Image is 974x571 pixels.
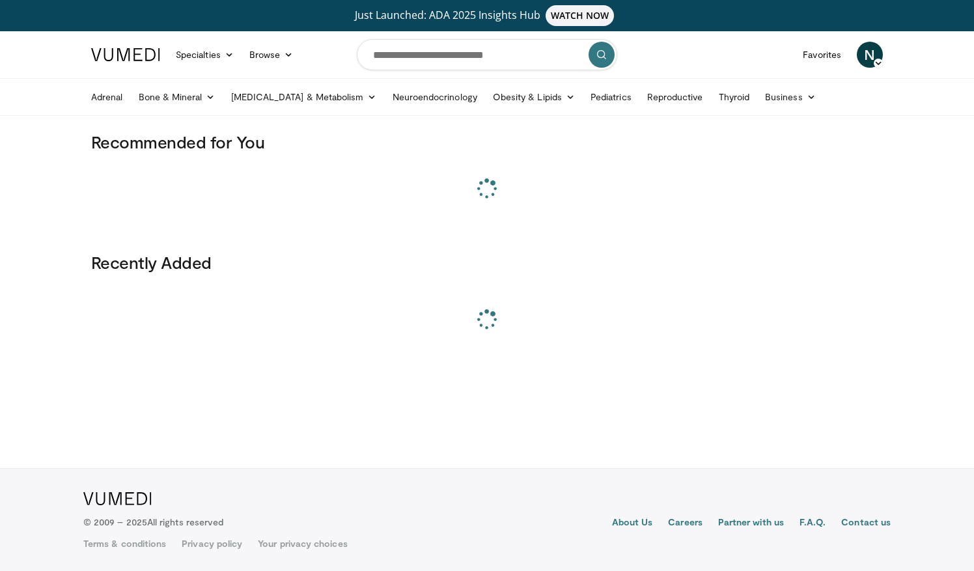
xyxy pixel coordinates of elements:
[91,48,160,61] img: VuMedi Logo
[857,42,883,68] a: N
[147,516,223,527] span: All rights reserved
[841,516,891,531] a: Contact us
[668,516,703,531] a: Careers
[718,516,784,531] a: Partner with us
[83,516,223,529] p: © 2009 – 2025
[242,42,301,68] a: Browse
[385,84,485,110] a: Neuroendocrinology
[91,252,883,273] h3: Recently Added
[182,537,242,550] a: Privacy policy
[800,516,826,531] a: F.A.Q.
[485,84,583,110] a: Obesity & Lipids
[357,39,617,70] input: Search topics, interventions
[612,516,653,531] a: About Us
[258,537,347,550] a: Your privacy choices
[757,84,824,110] a: Business
[223,84,385,110] a: [MEDICAL_DATA] & Metabolism
[93,5,881,26] a: Just Launched: ADA 2025 Insights HubWATCH NOW
[131,84,223,110] a: Bone & Mineral
[168,42,242,68] a: Specialties
[639,84,711,110] a: Reproductive
[583,84,639,110] a: Pediatrics
[795,42,849,68] a: Favorites
[83,537,166,550] a: Terms & conditions
[83,492,152,505] img: VuMedi Logo
[546,5,615,26] span: WATCH NOW
[83,84,131,110] a: Adrenal
[91,132,883,152] h3: Recommended for You
[711,84,758,110] a: Thyroid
